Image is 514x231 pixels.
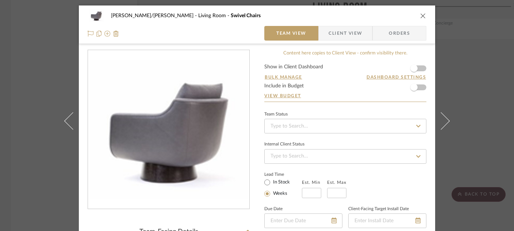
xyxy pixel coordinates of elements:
[348,207,409,211] label: Client-Facing Target Install Date
[264,74,303,80] button: Bulk Manage
[264,178,302,198] mat-radio-group: Select item type
[264,119,426,133] input: Type to Search…
[231,13,261,18] span: Swivel Chairs
[89,50,248,209] img: 9ef138da-9156-49ec-8967-e2352016b56f_436x436.jpg
[327,180,346,185] label: Est. Max
[329,26,362,41] span: Client View
[272,190,287,197] label: Weeks
[264,149,426,164] input: Type to Search…
[264,213,342,228] input: Enter Due Date
[302,180,321,185] label: Est. Min
[264,207,283,211] label: Due Date
[264,171,302,178] label: Lead Time
[348,213,426,228] input: Enter Install Date
[111,13,198,18] span: [PERSON_NAME]/[PERSON_NAME]
[276,26,306,41] span: Team View
[264,93,426,99] a: View Budget
[198,13,231,18] span: Living Room
[420,12,426,19] button: close
[264,113,288,116] div: Team Status
[264,143,304,146] div: Internal Client Status
[88,50,249,209] div: 0
[113,31,119,37] img: Remove from project
[264,50,426,57] div: Content here copies to Client View - confirm visibility there.
[381,26,418,41] span: Orders
[88,8,105,23] img: 9ef138da-9156-49ec-8967-e2352016b56f_48x40.jpg
[272,179,290,186] label: In Stock
[366,74,426,80] button: Dashboard Settings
